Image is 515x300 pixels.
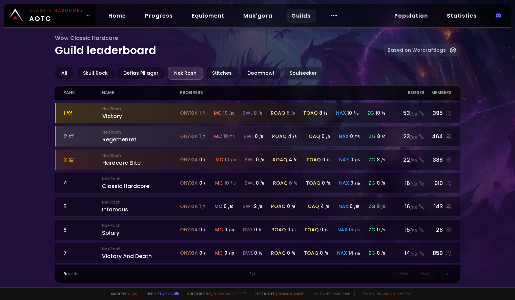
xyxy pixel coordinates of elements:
[229,251,234,256] small: / 10
[64,109,103,117] div: 1
[355,181,360,186] small: / 15
[287,110,295,117] div: 6
[199,203,205,210] div: 1
[256,180,264,187] div: 0
[199,156,207,163] div: 0
[286,9,316,23] a: Guilds
[252,272,255,277] small: / 1
[231,158,236,163] small: / 10
[271,226,286,233] span: roaq
[258,111,262,116] small: / 8
[425,226,452,234] div: 28
[228,204,233,209] small: / 10
[199,180,207,187] div: 0
[55,126,460,147] a: 2Nek'RoshRegementetonyxia 1 /1mc 10 /10bwl 0 /8roaq 4 /6toaq 0 /9nax 0 /15zg 8 /923/58464
[291,204,295,209] small: / 6
[410,135,417,141] small: / 58
[322,133,330,140] div: 0
[102,129,180,135] small: Nek'Rosh
[245,156,254,163] span: bwl
[63,226,102,234] div: 6
[420,271,430,277] span: Next
[102,246,180,260] div: Victory And Death
[382,111,386,116] small: / 9
[394,132,425,141] div: 23
[377,180,385,187] div: 0
[354,134,360,139] small: / 15
[336,110,346,117] span: nax
[362,291,374,296] a: Terms
[321,203,329,210] div: 4
[339,156,349,163] span: nax
[326,134,330,139] small: / 9
[229,134,235,139] small: / 10
[224,226,234,233] div: 0
[214,203,222,210] span: mc
[102,199,180,214] div: Infamous
[306,180,321,187] span: toaq
[55,196,460,217] a: 5Nek'RoshInfamousonyxia 1 /1mc 0 /10bwl 2 /8roaq 0 /6toaq 4 /9nax 0 /15zg 9 /916/58143
[410,205,417,211] small: / 58
[103,9,131,23] a: Home
[147,291,173,296] a: Report a bug
[377,203,385,210] div: 9
[256,156,264,163] div: 0
[425,132,452,141] div: 464
[425,249,452,257] div: 859
[63,179,102,187] div: 4
[384,44,460,56] a: Based on Warcraftlogs
[271,203,286,210] span: roaq
[140,9,178,23] a: Progress
[55,220,460,240] a: 6Nek'RoshSolaryonyxia 0 /1mc 0 /10bwl 0 /8roaq 0 /6toaq 0 /9nax 15 /15zg 0 /915/5828
[304,226,319,233] span: toaq
[377,226,385,233] div: 0
[325,228,329,233] small: / 9
[55,243,460,263] a: 7Nek'RoshVictory And Deathonyxia 0 /1mc 0 /10bwl 0 /8roaq 0 /6toaq 0 /9nax 14 /15zg 0 /914/58859
[180,86,394,100] div: progress
[223,133,235,140] div: 10
[230,181,236,186] small: / 10
[273,180,288,187] span: roaq
[410,111,417,117] small: / 58
[245,180,254,187] span: bwl
[102,153,180,167] div: Hardcore Elite
[291,251,295,256] small: / 6
[393,249,425,257] div: 14
[29,7,83,24] span: AOTC
[305,203,319,210] span: toaq
[276,291,306,296] a: [DOMAIN_NAME]
[355,228,360,233] small: / 15
[325,204,329,209] small: / 9
[394,109,425,117] div: 53
[206,67,238,80] div: Stitches
[337,226,347,233] span: nax
[347,110,359,117] div: 10
[225,156,236,163] div: 10
[199,133,205,140] div: 1
[410,251,417,257] small: / 58
[394,156,425,164] div: 22
[254,110,262,117] div: 8
[180,180,198,187] span: onyxia
[349,226,360,233] div: 15
[102,223,180,237] div: Solary
[272,133,287,140] span: roaq
[127,291,138,296] a: a fan
[353,111,359,116] small: / 15
[324,111,328,116] small: / 9
[55,34,384,42] span: Wow Classic Hardcore
[29,7,83,14] small: Classic Hardcore
[410,158,417,164] small: / 58
[425,86,452,100] div: members
[55,173,460,193] a: 4Nek'RoshClassic Hardcoreonyxia 0 /1mc 10 /10bwl 0 /8roaq 6 /6toaq 0 /9nax 0 /15zg 0 /916/58910
[204,251,207,256] small: / 1
[55,67,74,80] div: All
[381,251,385,256] small: / 9
[258,204,262,209] small: / 8
[214,133,222,140] span: mc
[63,249,102,257] div: 7
[117,67,165,80] div: Defias Pillager
[393,179,425,187] div: 16
[381,228,385,233] small: / 9
[199,226,207,233] div: 0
